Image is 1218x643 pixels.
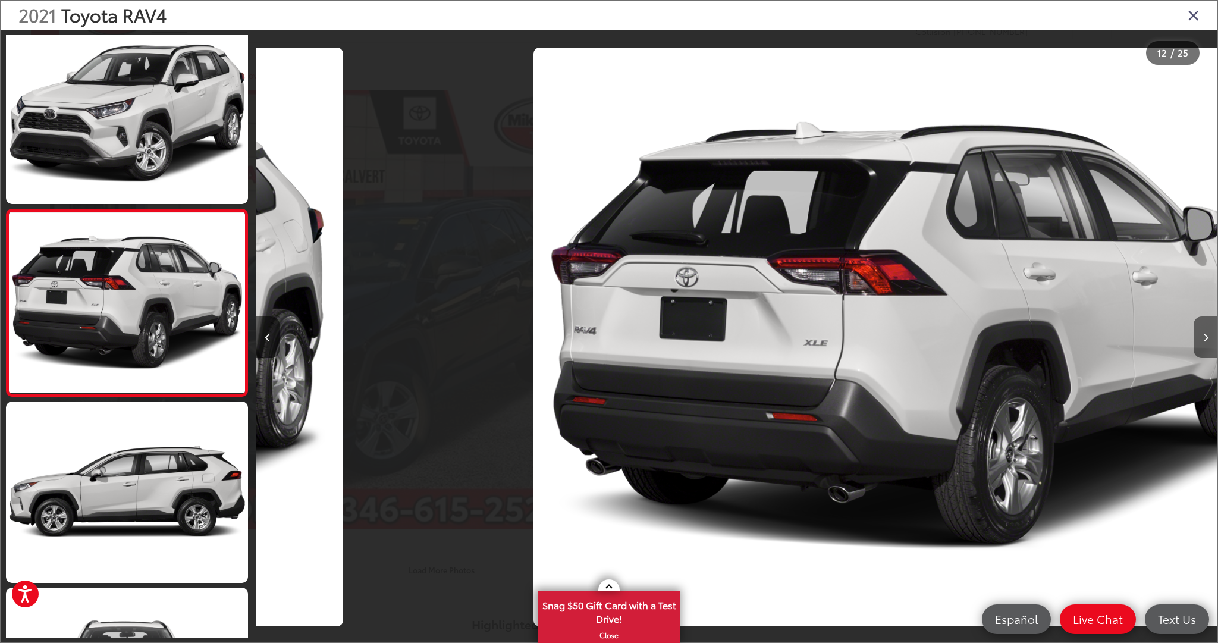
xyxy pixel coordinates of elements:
span: Live Chat [1067,611,1129,626]
span: / [1169,49,1175,57]
span: 12 [1157,46,1167,59]
span: 2021 [18,2,56,27]
a: Español [982,604,1051,634]
span: Snag $50 Gift Card with a Test Drive! [539,592,679,629]
img: 2021 Toyota RAV4 XLE [4,21,250,206]
button: Previous image [256,316,280,358]
span: Text Us [1152,611,1202,626]
span: Español [989,611,1044,626]
span: Toyota RAV4 [61,2,167,27]
a: Text Us [1145,604,1209,634]
img: 2021 Toyota RAV4 XLE [7,212,247,393]
button: Next image [1194,316,1217,358]
a: Live Chat [1060,604,1136,634]
span: 25 [1178,46,1188,59]
i: Close gallery [1188,7,1200,23]
img: 2021 Toyota RAV4 XLE [4,400,250,585]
